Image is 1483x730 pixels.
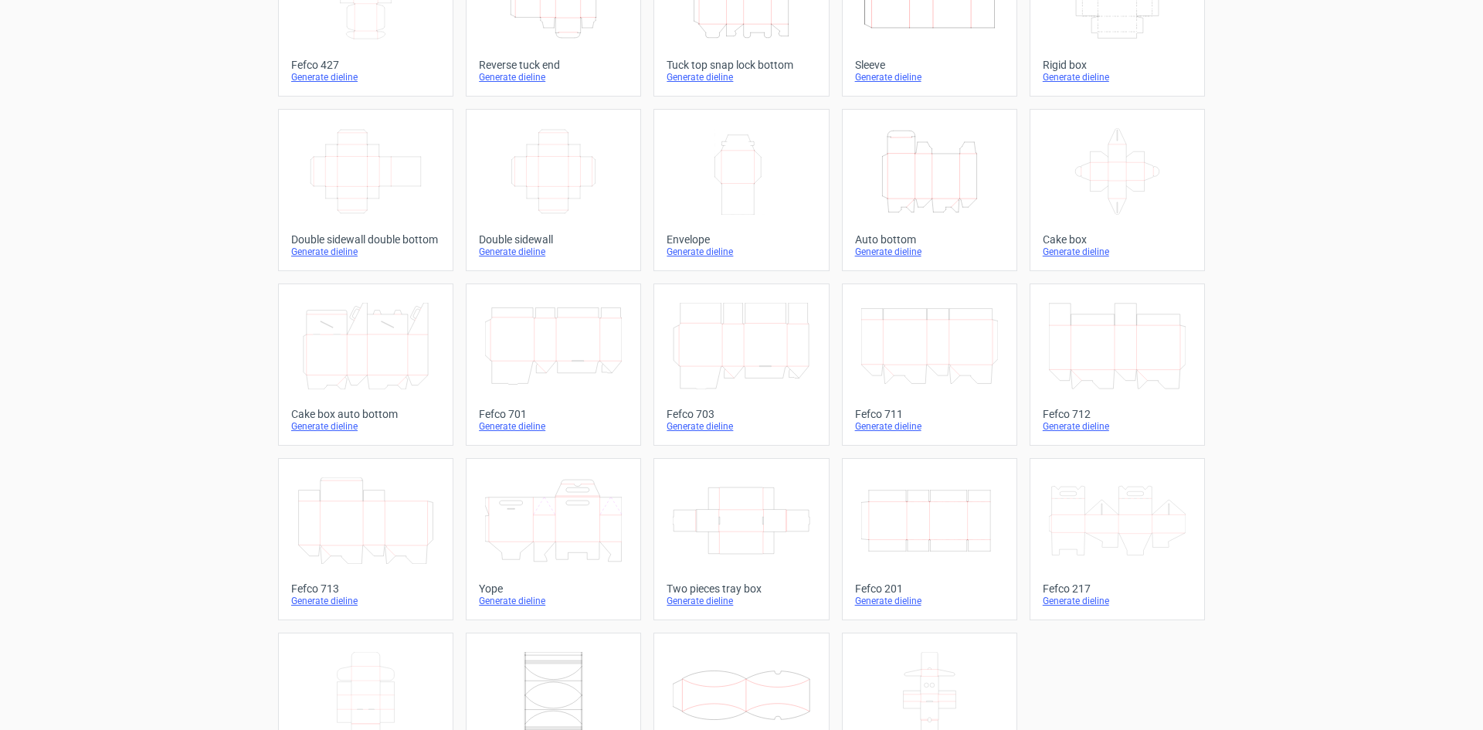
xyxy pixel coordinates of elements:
[291,582,440,595] div: Fefco 713
[479,233,628,246] div: Double sidewall
[479,595,628,607] div: Generate dieline
[653,458,829,620] a: Two pieces tray boxGenerate dieline
[667,246,816,258] div: Generate dieline
[1030,458,1205,620] a: Fefco 217Generate dieline
[855,59,1004,71] div: Sleeve
[842,458,1017,620] a: Fefco 201Generate dieline
[291,420,440,433] div: Generate dieline
[855,246,1004,258] div: Generate dieline
[653,284,829,446] a: Fefco 703Generate dieline
[855,233,1004,246] div: Auto bottom
[479,408,628,420] div: Fefco 701
[667,582,816,595] div: Two pieces tray box
[1043,420,1192,433] div: Generate dieline
[667,595,816,607] div: Generate dieline
[278,284,453,446] a: Cake box auto bottomGenerate dieline
[466,458,641,620] a: YopeGenerate dieline
[842,109,1017,271] a: Auto bottomGenerate dieline
[855,582,1004,595] div: Fefco 201
[1030,284,1205,446] a: Fefco 712Generate dieline
[291,408,440,420] div: Cake box auto bottom
[667,233,816,246] div: Envelope
[1043,595,1192,607] div: Generate dieline
[842,284,1017,446] a: Fefco 711Generate dieline
[479,582,628,595] div: Yope
[1043,233,1192,246] div: Cake box
[291,71,440,83] div: Generate dieline
[291,246,440,258] div: Generate dieline
[855,595,1004,607] div: Generate dieline
[1043,246,1192,258] div: Generate dieline
[1030,109,1205,271] a: Cake boxGenerate dieline
[291,595,440,607] div: Generate dieline
[855,420,1004,433] div: Generate dieline
[291,59,440,71] div: Fefco 427
[1043,582,1192,595] div: Fefco 217
[278,458,453,620] a: Fefco 713Generate dieline
[479,246,628,258] div: Generate dieline
[667,71,816,83] div: Generate dieline
[479,71,628,83] div: Generate dieline
[291,233,440,246] div: Double sidewall double bottom
[278,109,453,271] a: Double sidewall double bottomGenerate dieline
[667,420,816,433] div: Generate dieline
[855,71,1004,83] div: Generate dieline
[1043,71,1192,83] div: Generate dieline
[466,284,641,446] a: Fefco 701Generate dieline
[653,109,829,271] a: EnvelopeGenerate dieline
[479,59,628,71] div: Reverse tuck end
[1043,408,1192,420] div: Fefco 712
[479,420,628,433] div: Generate dieline
[667,408,816,420] div: Fefco 703
[667,59,816,71] div: Tuck top snap lock bottom
[1043,59,1192,71] div: Rigid box
[855,408,1004,420] div: Fefco 711
[466,109,641,271] a: Double sidewallGenerate dieline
